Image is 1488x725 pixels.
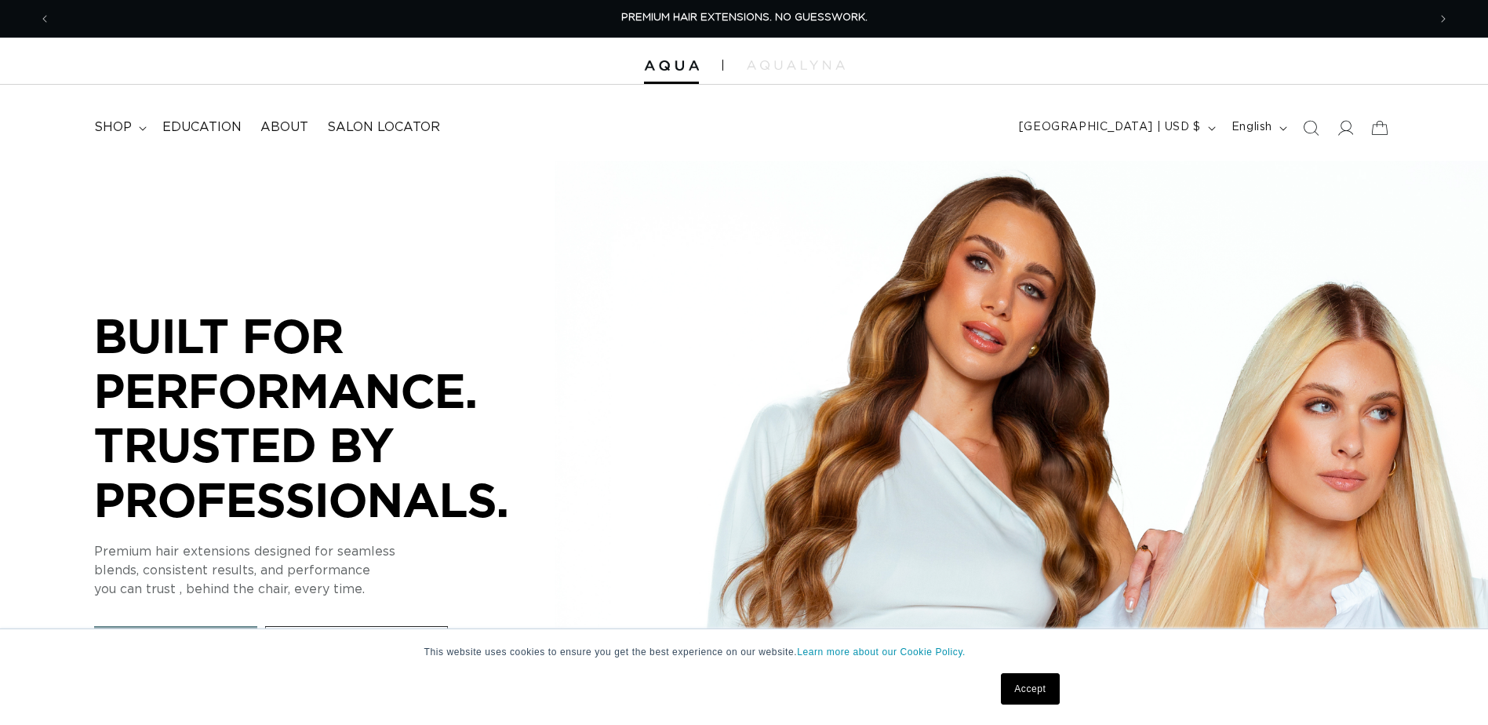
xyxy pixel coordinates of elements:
[1010,113,1222,143] button: [GEOGRAPHIC_DATA] | USD $
[251,110,318,145] a: About
[797,647,966,658] a: Learn more about our Cookie Policy.
[644,60,699,71] img: Aqua Hair Extensions
[747,60,845,70] img: aqualyna.com
[153,110,251,145] a: Education
[327,119,440,136] span: Salon Locator
[1426,4,1461,34] button: Next announcement
[260,119,308,136] span: About
[1019,119,1201,136] span: [GEOGRAPHIC_DATA] | USD $
[424,645,1064,659] p: This website uses cookies to ensure you get the best experience on our website.
[94,308,565,526] p: BUILT FOR PERFORMANCE. TRUSTED BY PROFESSIONALS.
[1232,119,1272,136] span: English
[265,627,448,664] a: UNLOCK PRO ACCESS
[621,13,868,23] span: PREMIUM HAIR EXTENSIONS. NO GUESSWORK.
[85,110,153,145] summary: shop
[1222,113,1293,143] button: English
[94,543,565,562] p: Premium hair extensions designed for seamless
[27,4,62,34] button: Previous announcement
[318,110,449,145] a: Salon Locator
[1001,673,1059,705] a: Accept
[1293,111,1328,145] summary: Search
[94,119,132,136] span: shop
[94,581,565,599] p: you can trust , behind the chair, every time.
[94,627,257,664] a: SEE OUR SYSTEMS
[94,562,565,581] p: blends, consistent results, and performance
[162,119,242,136] span: Education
